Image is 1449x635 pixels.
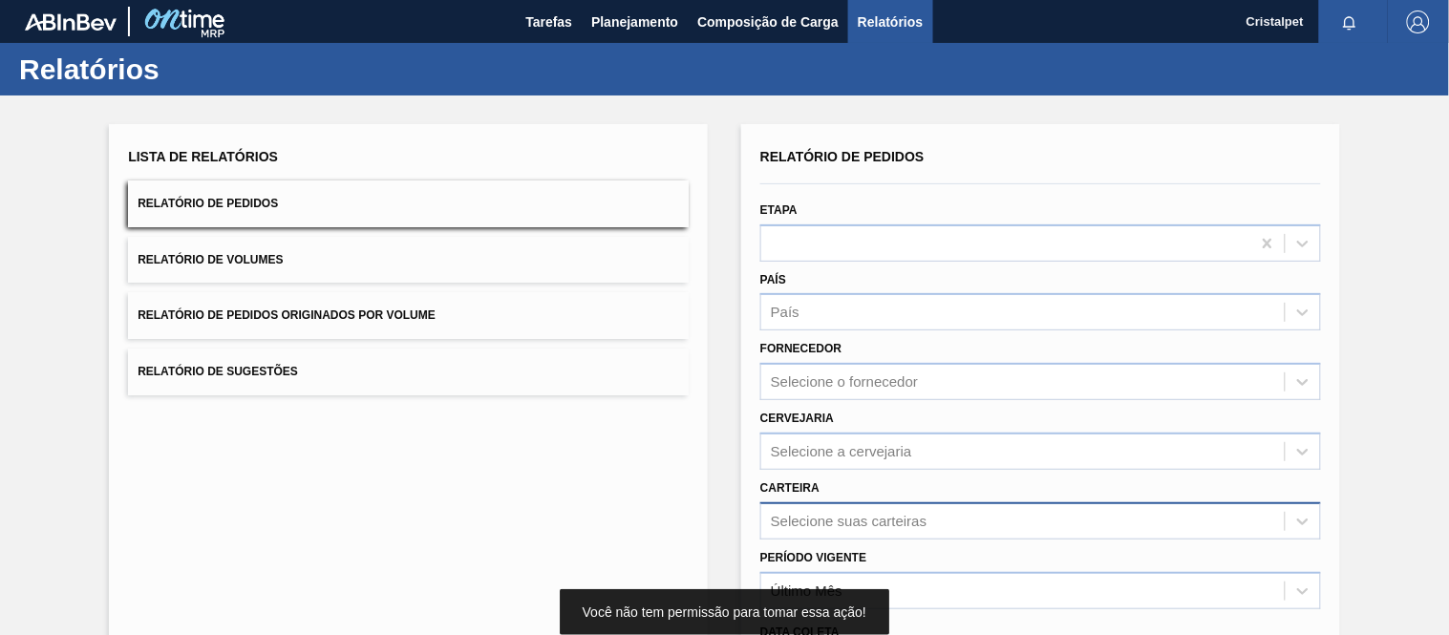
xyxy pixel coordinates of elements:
[128,180,689,227] button: Relatório de Pedidos
[583,604,866,620] span: Você não tem permissão para tomar essa ação!
[525,11,572,33] span: Tarefas
[760,273,786,286] label: País
[19,58,358,80] h1: Relatórios
[1319,9,1380,35] button: Notificações
[760,203,798,217] label: Etapa
[760,149,925,164] span: Relatório de Pedidos
[138,253,283,266] span: Relatório de Volumes
[591,11,678,33] span: Planejamento
[760,412,834,425] label: Cervejaria
[128,237,689,284] button: Relatório de Volumes
[128,292,689,339] button: Relatório de Pedidos Originados por Volume
[771,374,918,391] div: Selecione o fornecedor
[760,551,866,564] label: Período Vigente
[760,481,820,495] label: Carteira
[771,582,842,599] div: Último Mês
[697,11,839,33] span: Composição de Carga
[771,513,927,529] div: Selecione suas carteiras
[25,13,117,31] img: TNhmsLtSVTkK8tSr43FrP2fwEKptu5GPRR3wAAAABJRU5ErkJggg==
[1407,11,1430,33] img: Logout
[128,149,278,164] span: Lista de Relatórios
[760,342,842,355] label: Fornecedor
[858,11,923,33] span: Relatórios
[128,349,689,395] button: Relatório de Sugestões
[138,308,436,322] span: Relatório de Pedidos Originados por Volume
[771,443,912,459] div: Selecione a cervejaria
[138,365,298,378] span: Relatório de Sugestões
[771,305,799,321] div: País
[138,197,278,210] span: Relatório de Pedidos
